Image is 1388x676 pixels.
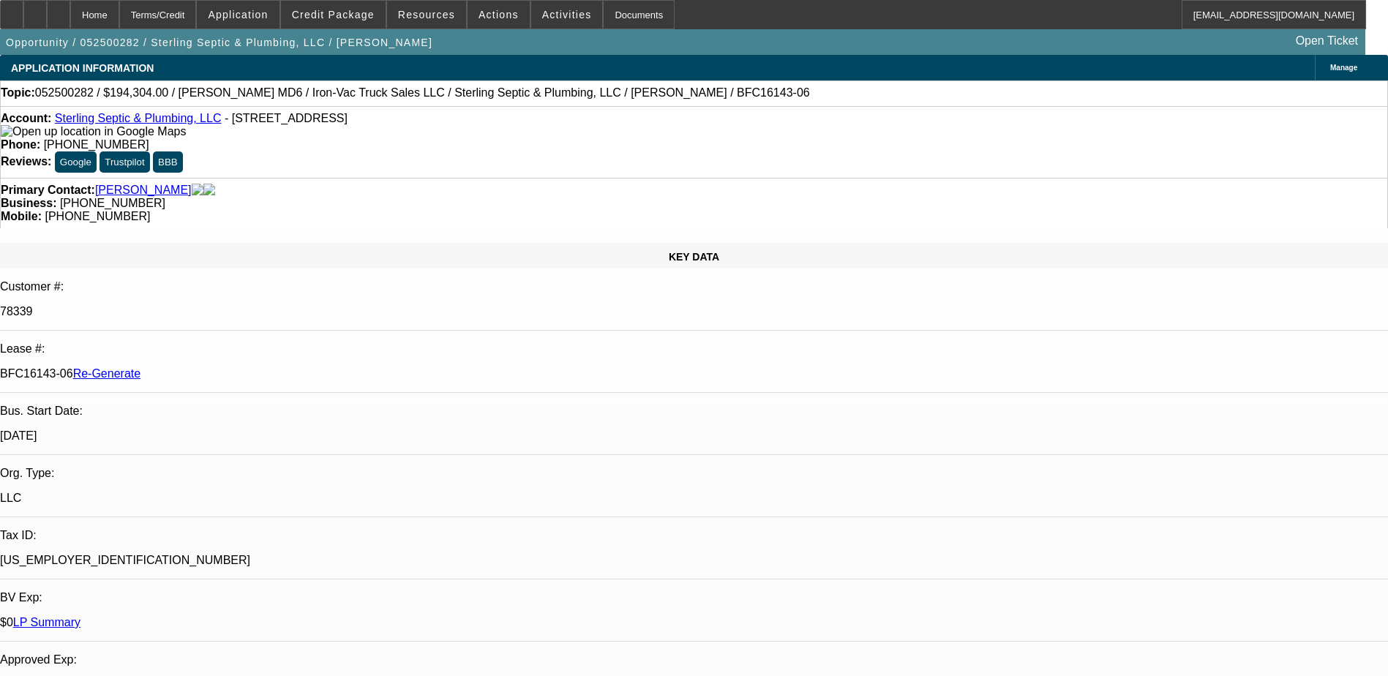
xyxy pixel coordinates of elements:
[468,1,530,29] button: Actions
[1290,29,1364,53] a: Open Ticket
[281,1,386,29] button: Credit Package
[35,86,810,99] span: 052500282 / $194,304.00 / [PERSON_NAME] MD6 / Iron-Vac Truck Sales LLC / Sterling Septic & Plumbi...
[398,9,455,20] span: Resources
[1,210,42,222] strong: Mobile:
[100,151,149,173] button: Trustpilot
[1330,64,1357,72] span: Manage
[225,112,348,124] span: - [STREET_ADDRESS]
[73,367,141,380] a: Re-Generate
[203,184,215,197] img: linkedin-icon.png
[1,138,40,151] strong: Phone:
[292,9,375,20] span: Credit Package
[542,9,592,20] span: Activities
[1,112,51,124] strong: Account:
[1,86,35,99] strong: Topic:
[1,155,51,168] strong: Reviews:
[44,138,149,151] span: [PHONE_NUMBER]
[479,9,519,20] span: Actions
[6,37,432,48] span: Opportunity / 052500282 / Sterling Septic & Plumbing, LLC / [PERSON_NAME]
[60,197,165,209] span: [PHONE_NUMBER]
[197,1,279,29] button: Application
[1,197,56,209] strong: Business:
[208,9,268,20] span: Application
[1,184,95,197] strong: Primary Contact:
[669,251,719,263] span: KEY DATA
[153,151,183,173] button: BBB
[192,184,203,197] img: facebook-icon.png
[531,1,603,29] button: Activities
[1,125,186,138] img: Open up location in Google Maps
[55,112,222,124] a: Sterling Septic & Plumbing, LLC
[55,151,97,173] button: Google
[1,125,186,138] a: View Google Maps
[13,616,80,628] a: LP Summary
[95,184,192,197] a: [PERSON_NAME]
[45,210,150,222] span: [PHONE_NUMBER]
[387,1,466,29] button: Resources
[11,62,154,74] span: APPLICATION INFORMATION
